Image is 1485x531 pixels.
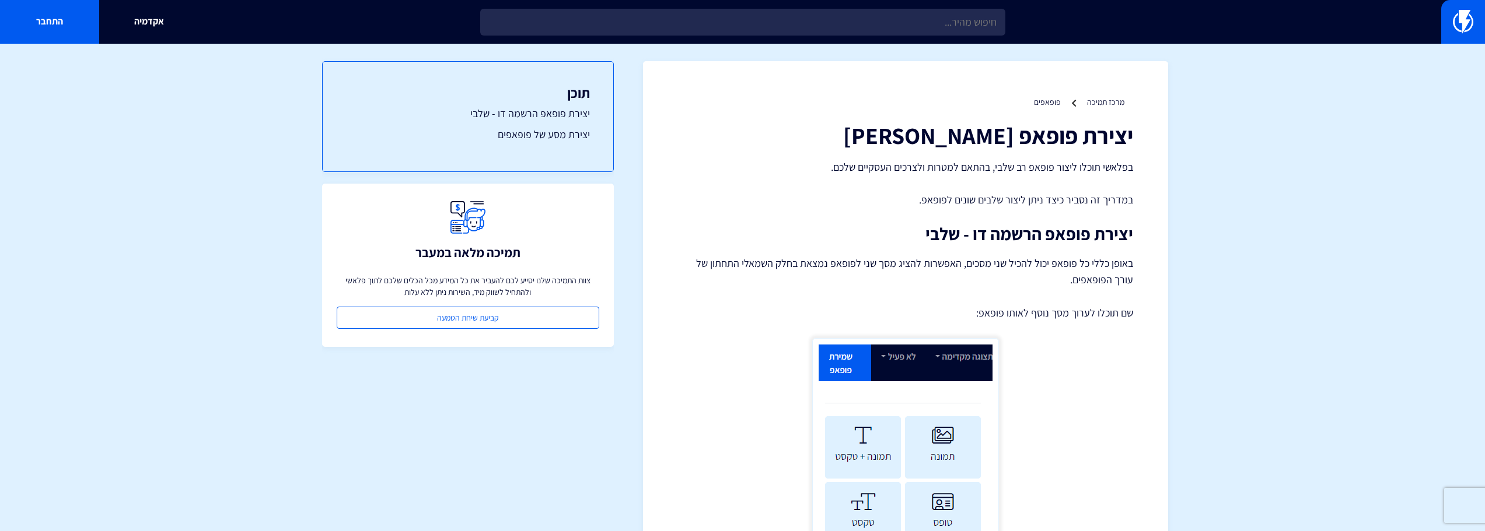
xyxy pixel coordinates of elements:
a: יצירת מסע של פופאפים [346,127,590,142]
p: בפלאשי תוכלו ליצור פופאפ רב שלבי, בהתאם למטרות ולצרכים העסקיים שלכם. [678,160,1133,175]
h2: יצירת פופאפ הרשמה דו - שלבי [678,224,1133,244]
h1: יצירת פופאפ [PERSON_NAME] [678,122,1133,148]
h3: תמיכה מלאה במעבר [415,245,520,259]
p: במדריך זה נסביר כיצד ניתן ליצור שלבים שונים לפופאפ. [678,192,1133,208]
input: חיפוש מהיר... [480,9,1005,36]
p: צוות התמיכה שלנו יסייע לכם להעביר את כל המידע מכל הכלים שלכם לתוך פלאשי ולהתחיל לשווק מיד, השירות... [337,275,599,298]
a: יצירת פופאפ הרשמה דו - שלבי [346,106,590,121]
a: פופאפים [1034,97,1061,107]
h3: תוכן [346,85,590,100]
p: שם תוכלו לערוך מסך נוסף לאותו פופאפ: [678,305,1133,321]
a: מרכז תמיכה [1087,97,1124,107]
p: באופן כללי כל פופאפ יכול להכיל שני מסכים, האפשרות להציג מסך שני לפופאפ נמצאת בחלק השמאלי התחתון ש... [678,255,1133,288]
a: קביעת שיחת הטמעה [337,307,599,329]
